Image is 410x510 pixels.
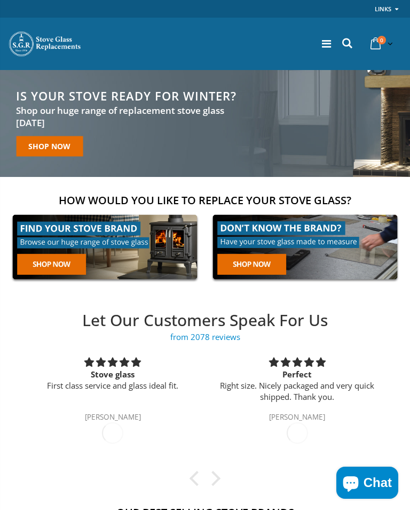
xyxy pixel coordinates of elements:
span: from 2078 reviews [20,331,389,343]
inbox-online-store-chat: Shopify online store chat [333,467,401,501]
img: Stove Glass Replacement [8,30,83,57]
div: [PERSON_NAME] [218,414,377,422]
img: made-to-measure-cta_2cd95ceb-d519-4648-b0cf-d2d338fdf11f.jpg [208,210,402,284]
p: First class service and glass ideal fit. [33,380,192,391]
div: 5 stars [33,356,192,369]
div: [PERSON_NAME] [33,414,192,422]
a: Shop now [16,136,83,156]
p: Right size. Nicely packaged and very quick shipped. Thank you. [218,380,377,403]
div: Perfect [218,369,377,380]
h2: Is your stove ready for winter? [16,89,254,101]
a: Links [375,2,391,16]
div: [DATE] [102,422,123,444]
h2: Let Our Customers Speak For Us [20,310,389,331]
h2: How would you like to replace your stove glass? [8,193,402,207]
a: 0 [366,33,395,54]
a: Menu [322,36,331,51]
img: find-your-brand-cta_9b334d5d-5c94-48ed-825f-d7972bbdebd0.jpg [8,210,202,284]
h3: Shop our huge range of replacement stove glass [DATE] [16,104,254,129]
div: Stove glass [33,369,192,380]
div: 5 stars [218,356,377,369]
a: 4.90 stars from 2078 reviews [20,331,389,343]
span: 0 [377,36,386,44]
div: [DATE] [287,422,308,444]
